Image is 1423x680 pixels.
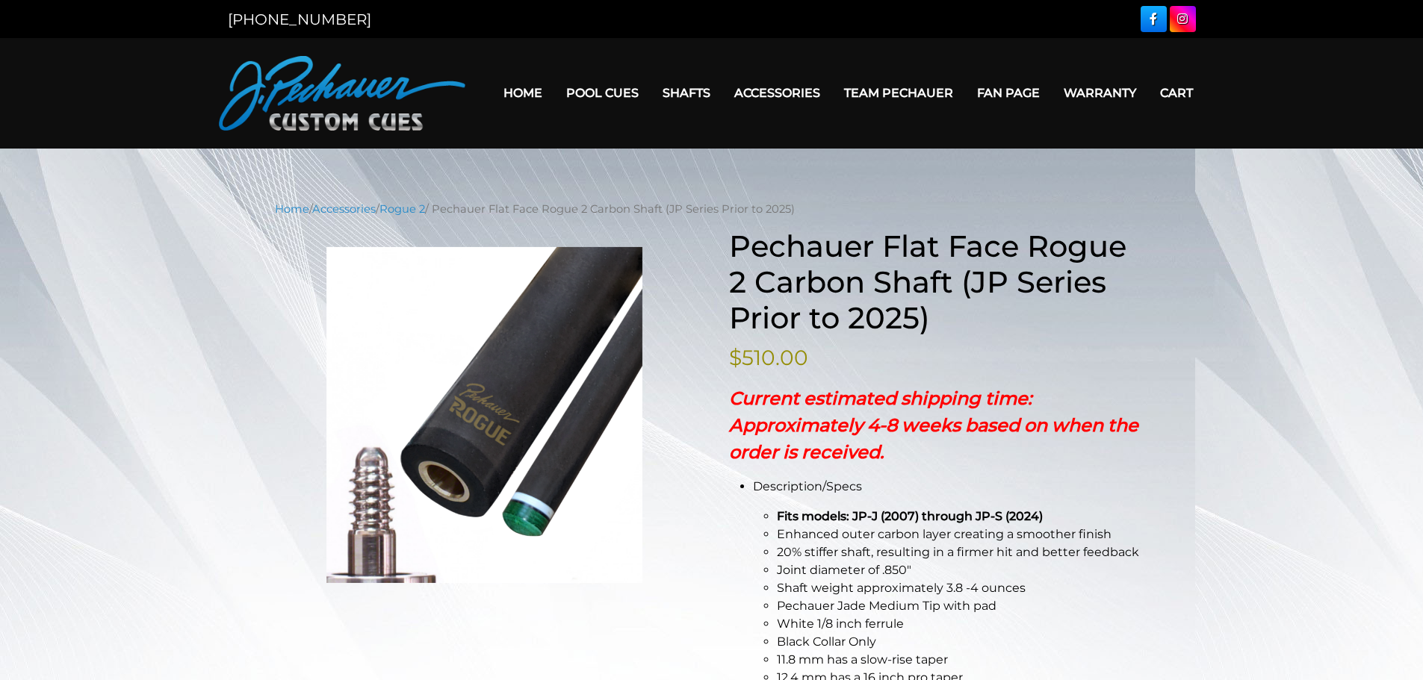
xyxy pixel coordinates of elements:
a: Accessories [312,202,376,216]
a: Pool Cues [554,74,651,112]
span: Joint diameter of .850″ [777,563,911,577]
a: Team Pechauer [832,74,965,112]
span: Shaft weight approximately 3.8 -4 ounces [777,581,1026,595]
a: Home [275,202,309,216]
img: Pechauer Custom Cues [219,56,465,131]
a: Shafts [651,74,722,112]
a: Cart [1148,74,1205,112]
span: $ [729,345,742,370]
strong: Fits models: JP-J (2007) through JP-S (2024) [777,509,1043,523]
span: 20% stiffer shaft, resulting in a firmer hit and better feedback [777,545,1139,559]
a: Warranty [1052,74,1148,112]
span: 11.8 mm has a slow-rise taper [777,652,948,667]
bdi: 510.00 [729,345,808,370]
a: Accessories [722,74,832,112]
span: Pechauer Jade Medium Tip with pad [777,599,996,613]
span: White 1/8 inch ferrule [777,617,904,631]
span: Enhanced outer carbon layer creating a smoother finish [777,527,1112,541]
a: Rogue 2 [379,202,425,216]
a: [PHONE_NUMBER] [228,10,371,28]
strong: Current estimated shipping time: Approximately 4-8 weeks based on when the order is received. [729,387,1138,463]
a: Home [492,74,554,112]
span: Black Collar Only [777,634,876,649]
span: Description/Specs [753,479,862,493]
img: new-jp-with-tip-jade.png [275,247,695,583]
a: Fan Page [965,74,1052,112]
h1: Pechauer Flat Face Rogue 2 Carbon Shaft (JP Series Prior to 2025) [729,228,1149,336]
nav: Breadcrumb [275,201,1149,217]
